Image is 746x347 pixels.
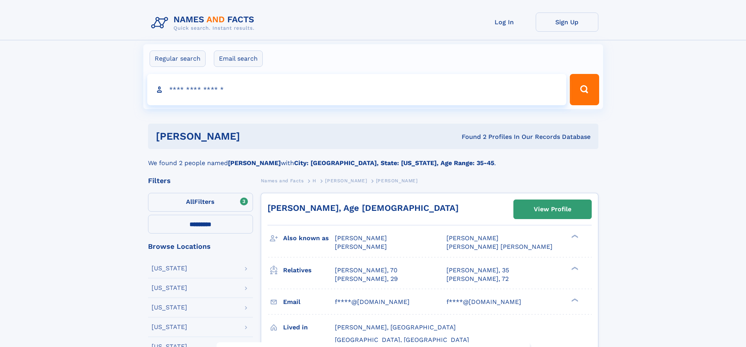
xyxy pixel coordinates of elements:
[294,159,494,167] b: City: [GEOGRAPHIC_DATA], State: [US_STATE], Age Range: 35-45
[446,266,509,275] a: [PERSON_NAME], 35
[473,13,536,32] a: Log In
[569,234,579,239] div: ❯
[228,159,281,167] b: [PERSON_NAME]
[152,265,187,271] div: [US_STATE]
[148,177,253,184] div: Filters
[335,336,469,343] span: [GEOGRAPHIC_DATA], [GEOGRAPHIC_DATA]
[214,50,263,67] label: Email search
[325,176,367,185] a: [PERSON_NAME]
[283,295,335,309] h3: Email
[446,243,553,250] span: [PERSON_NAME] [PERSON_NAME]
[148,243,253,250] div: Browse Locations
[335,275,398,283] a: [PERSON_NAME], 29
[148,149,598,168] div: We found 2 people named with .
[283,264,335,277] h3: Relatives
[148,13,261,34] img: Logo Names and Facts
[261,176,304,185] a: Names and Facts
[150,50,206,67] label: Regular search
[569,297,579,302] div: ❯
[335,243,387,250] span: [PERSON_NAME]
[335,234,387,242] span: [PERSON_NAME]
[534,200,571,218] div: View Profile
[570,74,599,105] button: Search Button
[514,200,591,219] a: View Profile
[536,13,598,32] a: Sign Up
[325,178,367,183] span: [PERSON_NAME]
[312,176,316,185] a: H
[156,131,351,141] h1: [PERSON_NAME]
[446,275,509,283] a: [PERSON_NAME], 72
[569,266,579,271] div: ❯
[351,133,591,141] div: Found 2 Profiles In Our Records Database
[335,324,456,331] span: [PERSON_NAME], [GEOGRAPHIC_DATA]
[335,266,397,275] a: [PERSON_NAME], 70
[267,203,459,213] a: [PERSON_NAME], Age [DEMOGRAPHIC_DATA]
[283,232,335,245] h3: Also known as
[376,178,418,183] span: [PERSON_NAME]
[147,74,567,105] input: search input
[152,285,187,291] div: [US_STATE]
[152,324,187,330] div: [US_STATE]
[148,193,253,212] label: Filters
[152,304,187,311] div: [US_STATE]
[283,321,335,334] h3: Lived in
[312,178,316,183] span: H
[446,234,499,242] span: [PERSON_NAME]
[186,198,194,205] span: All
